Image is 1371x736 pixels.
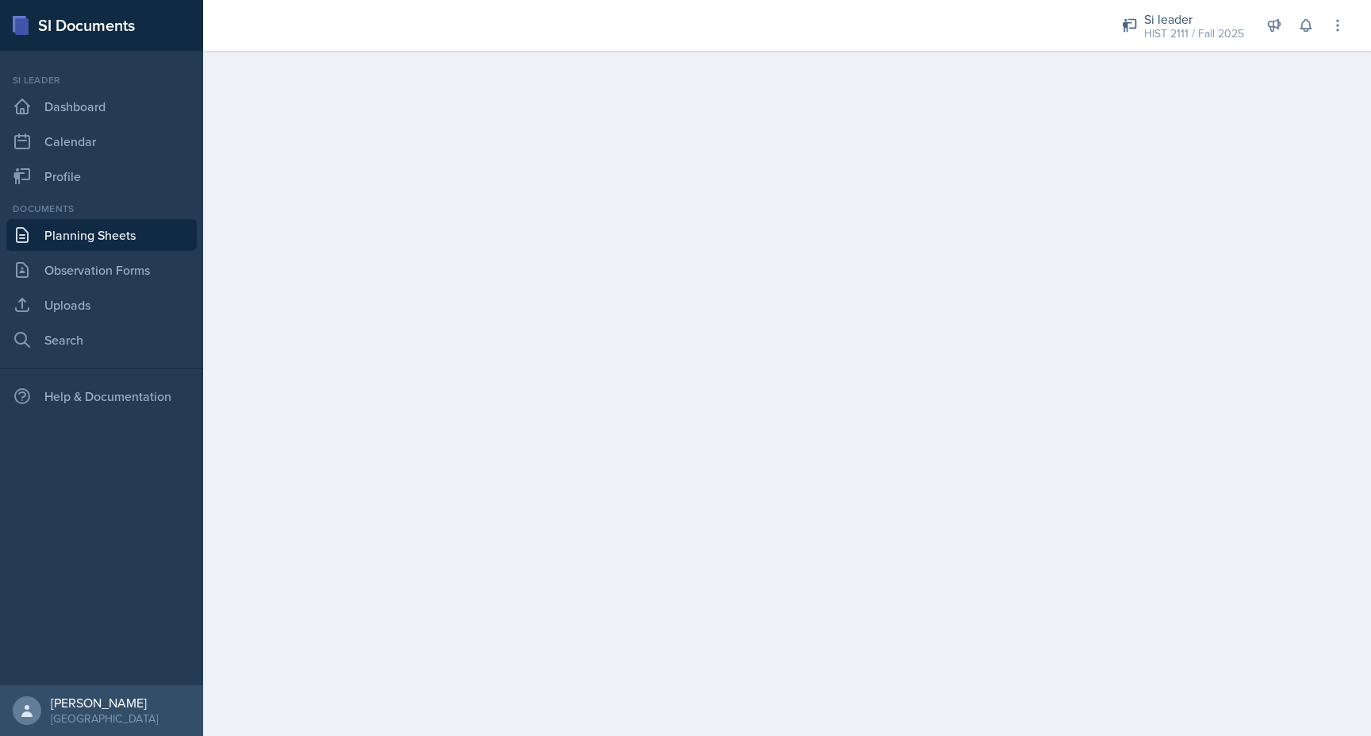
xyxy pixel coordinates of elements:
[51,711,158,726] div: [GEOGRAPHIC_DATA]
[6,91,197,122] a: Dashboard
[6,289,197,321] a: Uploads
[6,202,197,216] div: Documents
[6,380,197,412] div: Help & Documentation
[6,324,197,356] a: Search
[6,254,197,286] a: Observation Forms
[6,73,197,87] div: Si leader
[51,695,158,711] div: [PERSON_NAME]
[6,160,197,192] a: Profile
[6,125,197,157] a: Calendar
[1144,25,1244,42] div: HIST 2111 / Fall 2025
[6,219,197,251] a: Planning Sheets
[1144,10,1244,29] div: Si leader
